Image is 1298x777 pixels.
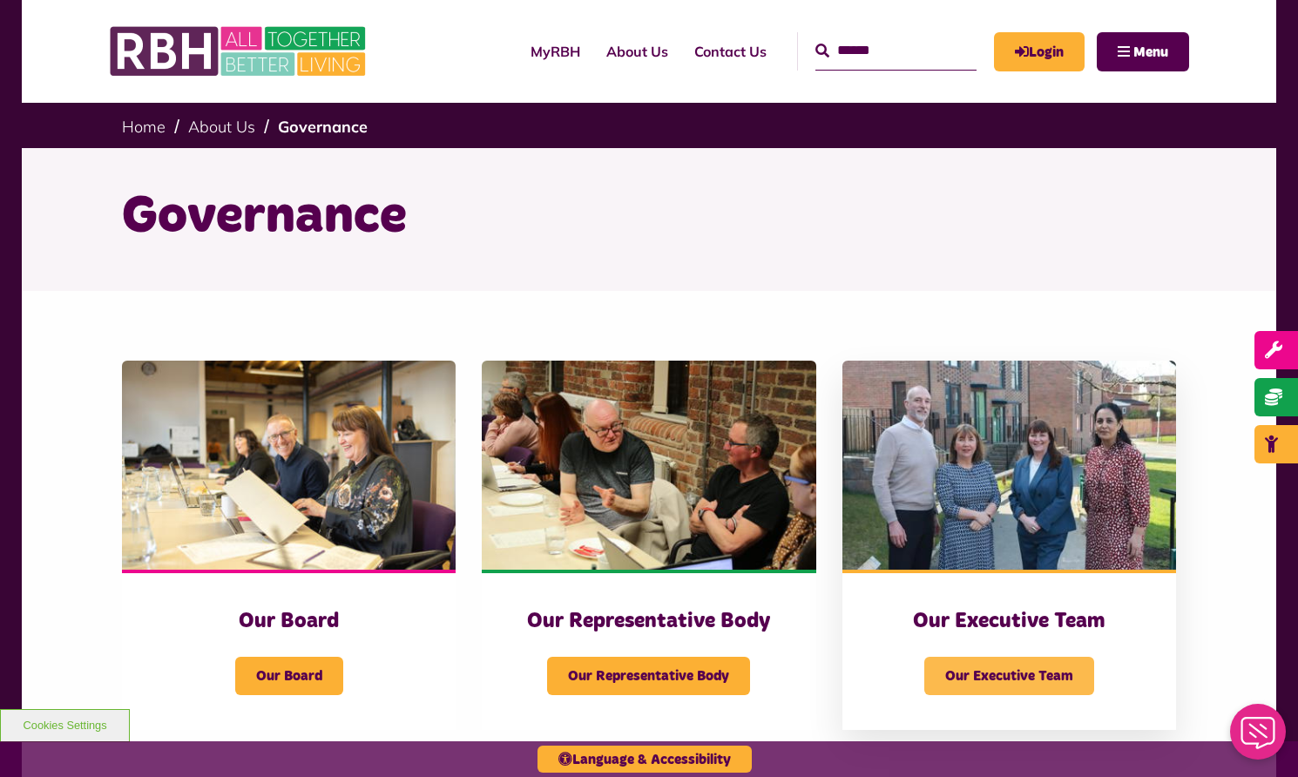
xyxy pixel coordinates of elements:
a: Our Executive Team Our Executive Team [842,361,1176,730]
img: RBH [109,17,370,85]
iframe: Netcall Web Assistant for live chat [1220,699,1298,777]
a: Our Representative Body Our Representative Body [482,361,815,730]
a: Home [122,117,166,137]
img: RBH Executive Team [842,361,1176,570]
span: Our Board [235,657,343,695]
h1: Governance [122,183,1176,251]
h3: Our Board [157,608,421,635]
button: Navigation [1097,32,1189,71]
a: MyRBH [994,32,1085,71]
span: Menu [1133,45,1168,59]
img: Rep Body [482,361,815,570]
span: Our Representative Body [547,657,750,695]
a: About Us [188,117,255,137]
button: Language & Accessibility [537,746,752,773]
a: Our Board Our Board [122,361,456,730]
a: Contact Us [681,28,780,75]
h3: Our Representative Body [517,608,781,635]
img: RBH Board 1 [122,361,456,570]
a: About Us [593,28,681,75]
a: Governance [278,117,368,137]
span: Our Executive Team [924,657,1094,695]
a: MyRBH [517,28,593,75]
input: Search [815,32,977,70]
h3: Our Executive Team [877,608,1141,635]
